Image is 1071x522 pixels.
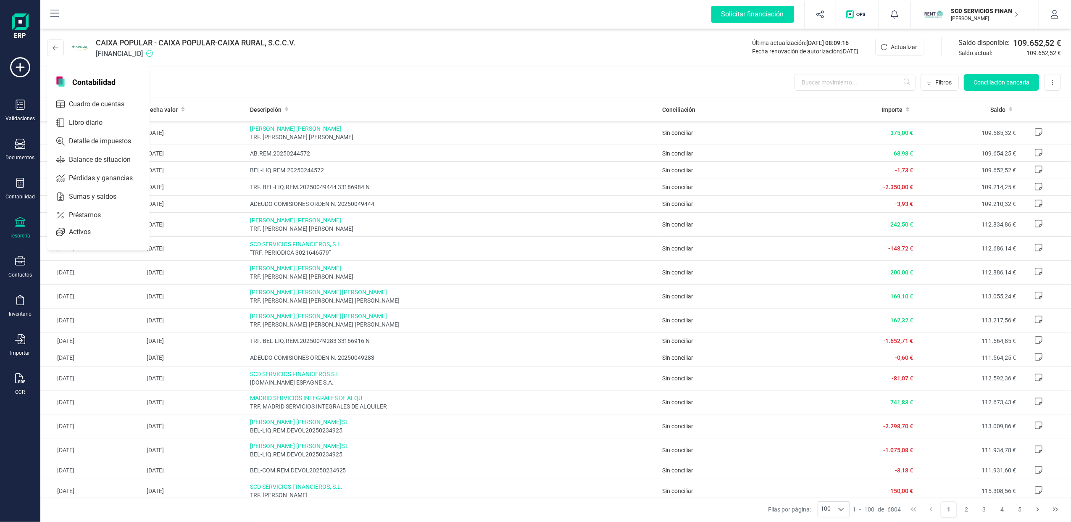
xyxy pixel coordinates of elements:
[916,332,1019,349] td: 111.564,85 €
[895,354,913,361] span: -0,60 €
[250,337,655,345] span: TRF. BEL-LIQ.REM.20250049283 33166916 N
[40,261,143,285] td: [DATE]
[662,375,693,382] span: Sin conciliar
[40,332,143,349] td: [DATE]
[916,349,1019,366] td: 111.564,25 €
[143,308,246,332] td: [DATE]
[5,193,35,200] div: Contabilidad
[916,414,1019,438] td: 113.009,86 €
[951,15,1018,22] p: [PERSON_NAME]
[916,213,1019,237] td: 112.834,86 €
[991,105,1006,114] span: Saldo
[67,76,121,87] span: Contabilidad
[795,74,916,91] input: Buscar movimiento...
[964,74,1039,91] button: Conciliación bancaria
[250,216,655,224] span: [PERSON_NAME] [PERSON_NAME]
[1013,37,1061,49] span: 109.652,52 €
[846,10,868,18] img: Logo de OPS
[890,129,913,136] span: 375,00 €
[662,293,693,300] span: Sin conciliar
[916,237,1019,261] td: 112.686,14 €
[66,99,139,109] span: Cuadro de cuentas
[250,264,655,272] span: [PERSON_NAME] [PERSON_NAME]
[974,78,1029,87] span: Conciliación bancaria
[143,479,246,503] td: [DATE]
[66,227,106,237] span: Activos
[143,195,246,212] td: [DATE]
[250,378,655,387] span: [DOMAIN_NAME] ESPAGNE S.A.
[916,145,1019,162] td: 109.654,25 €
[250,394,655,402] span: MADRID SERVICIOS INTEGRALES DE ALQU
[143,162,246,179] td: [DATE]
[40,366,143,390] td: [DATE]
[147,105,178,114] span: Fecha valor
[12,13,29,40] img: Logo Finanedi
[662,269,693,276] span: Sin conciliar
[40,179,143,195] td: [DATE]
[841,1,874,28] button: Logo de OPS
[8,272,32,278] div: Contactos
[250,105,282,114] span: Descripción
[250,272,655,281] span: TRF. [PERSON_NAME] [PERSON_NAME]
[883,337,913,344] span: -1.652,71 €
[250,466,655,475] span: BEL-COM.REM.DEVOL20250234925
[888,245,913,252] span: -148,72 €
[250,200,655,208] span: ADEUDO COMISIONES ORDEN N. 20250049444
[5,115,35,122] div: Validaciones
[143,261,246,285] td: [DATE]
[250,149,655,158] span: AB.REM.20250244572
[66,155,146,165] span: Balance de situación
[818,502,833,517] span: 100
[905,501,921,517] button: First Page
[662,399,693,406] span: Sin conciliar
[921,1,1029,28] button: SCSCD SERVICIOS FINANCIEROS SL[PERSON_NAME]
[40,438,143,462] td: [DATE]
[890,293,913,300] span: 169,10 €
[250,288,655,296] span: [PERSON_NAME] [PERSON_NAME] [PERSON_NAME]
[916,438,1019,462] td: 111.934,78 €
[66,173,148,183] span: Pérdidas y ganancias
[250,442,655,450] span: [PERSON_NAME] [PERSON_NAME] SL
[958,49,1023,57] span: Saldo actual:
[662,488,693,494] span: Sin conciliar
[878,505,884,514] span: de
[916,308,1019,332] td: 113.217,56 €
[662,447,693,453] span: Sin conciliar
[250,491,655,499] span: TRF. [PERSON_NAME]
[250,166,655,174] span: BEL-LIQ.REM.20250244572
[662,317,693,324] span: Sin conciliar
[662,423,693,430] span: Sin conciliar
[250,426,655,435] span: BEL-LIQ.REM.DEVOL20250234925
[11,350,30,356] div: Importar
[923,501,939,517] button: Previous Page
[40,414,143,438] td: [DATE]
[9,311,32,317] div: Inventario
[853,505,901,514] div: -
[40,349,143,366] td: [DATE]
[40,462,143,479] td: [DATE]
[40,195,143,212] td: [DATE]
[143,462,246,479] td: [DATE]
[16,389,25,395] div: OCR
[96,49,295,59] span: [FINANCIAL_ID]
[250,418,655,426] span: [PERSON_NAME] [PERSON_NAME] SL
[143,438,246,462] td: [DATE]
[865,505,875,514] span: 100
[143,145,246,162] td: [DATE]
[916,162,1019,179] td: 109.652,52 €
[250,353,655,362] span: ADEUDO COMISIONES ORDEN N. 20250049283
[895,167,913,174] span: -1,73 €
[40,145,143,162] td: [DATE]
[976,501,992,517] button: Page 3
[701,1,804,28] button: Solicitar financiación
[891,43,917,51] span: Actualizar
[951,7,1018,15] p: SCD SERVICIOS FINANCIEROS SL
[916,179,1019,195] td: 109.214,25 €
[662,245,693,252] span: Sin conciliar
[768,501,850,517] div: Filas por página:
[66,136,146,146] span: Detalle de impuestos
[916,121,1019,145] td: 109.585,32 €
[916,195,1019,212] td: 109.210,32 €
[40,121,143,145] td: [DATE]
[888,488,913,494] span: -150,00 €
